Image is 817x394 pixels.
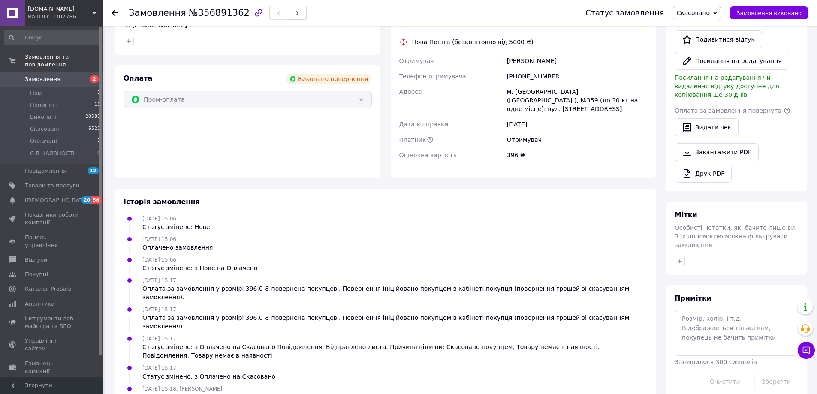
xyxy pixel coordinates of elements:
input: Пошук [4,30,101,45]
span: Адреса [399,88,422,95]
span: Оплачені [30,137,57,145]
span: Прийняті [30,101,57,109]
span: [DATE] 15:17 [142,307,176,313]
a: Завантажити PDF [675,143,759,161]
span: Посилання на редагування чи видалення відгуку доступне для копіювання ще 30 днів [675,74,779,98]
span: Примітки [675,294,711,302]
span: 20583 [85,113,100,121]
span: Нові [30,89,42,97]
span: [DATE] 15:06 [142,257,176,263]
span: Панель управління [25,234,79,249]
button: Чат з покупцем [798,342,815,359]
span: Аналітика [25,300,54,308]
span: Особисті нотатки, які бачите лише ви. З їх допомогою можна фільтрувати замовлення [675,224,797,248]
span: Каталог ProSale [25,285,71,293]
span: [DATE] 15:17 [142,336,176,342]
button: Замовлення виконано [730,6,808,19]
span: Дата відправки [399,121,449,128]
span: Оплата [124,74,152,82]
span: Повідомлення [25,167,66,175]
div: Повернутися назад [112,9,118,17]
span: 20 [81,196,91,204]
button: Посилання на редагування [675,52,789,70]
span: Залишилося 300 символів [675,358,757,365]
div: м. [GEOGRAPHIC_DATA] ([GEOGRAPHIC_DATA].), №359 (до 30 кг на одне місце): вул. [STREET_ADDRESS] [505,84,649,117]
span: Виконані [30,113,57,121]
div: 396 ₴ [505,147,649,163]
span: Історія замовлення [124,198,200,206]
span: [DATE] 15:17 [142,277,176,283]
span: Запит на відгук про компанію [675,19,770,26]
span: [DATE] 15:06 [142,216,176,222]
div: Ваш ID: 3307786 [28,13,103,21]
span: [DEMOGRAPHIC_DATA] [25,196,88,204]
div: Отримувач [505,132,649,147]
div: Статус змінено: з Оплачено на Скасовано [142,372,275,381]
span: Інструменти веб-майстра та SEO [25,315,79,330]
span: Оплата за замовлення повернута [675,107,781,114]
div: Статус змінено: з Оплачено на Скасовано Повідомлення: Відправлено листа. Причина відміни: Скасова... [142,343,647,360]
span: 5 [97,137,100,145]
span: Мітки [675,211,697,219]
span: №356891362 [189,8,250,18]
div: Статус змінено: Нове [142,223,210,231]
a: Друк PDF [675,165,732,183]
button: Видати чек [675,118,739,136]
span: Є В НАЯВНОСТІ [30,150,75,157]
span: Замовлення [129,8,186,18]
span: Замовлення [25,75,60,83]
span: KOLOS.NET.UA [28,5,92,13]
span: Відгуки [25,256,47,264]
div: Оплачено замовлення [142,243,213,252]
div: Оплата за замовлення у розмірі 396.0 ₴ повернена покупцеві. Повернення ініційовано покупцем в каб... [142,313,647,331]
span: [DATE] 15:06 [142,236,176,242]
a: Подивитися відгук [675,30,762,48]
span: 0 [97,150,100,157]
span: 6522 [88,125,100,133]
div: [DATE] [505,117,649,132]
span: Телефон отримувача [399,73,466,80]
div: Нова Пошта (безкоштовно від 5000 ₴) [410,38,536,46]
span: [DATE] 15:17 [142,365,176,371]
span: Показники роботи компанії [25,211,79,226]
span: Отримувач [399,57,434,64]
span: 15 [94,101,100,109]
div: Оплата за замовлення у розмірі 396.0 ₴ повернена покупцеві. Повернення ініційовано покупцем в каб... [142,284,647,301]
span: Управління сайтом [25,337,79,352]
span: [DATE] 15:18, [PERSON_NAME] [142,386,222,392]
div: [PERSON_NAME] [505,53,649,69]
span: 2 [97,89,100,97]
span: Замовлення та повідомлення [25,53,103,69]
span: 2 [90,75,99,83]
div: Статус змінено: з Нове на Оплачено [142,264,257,272]
span: Оціночна вартість [399,152,457,159]
span: Покупці [25,271,48,278]
span: Товари та послуги [25,182,79,189]
div: Виконано повернення [286,74,372,84]
span: Скасовано [677,9,710,16]
div: [PHONE_NUMBER] [505,69,649,84]
span: 12 [88,167,99,174]
span: Замовлення виконано [736,10,802,16]
span: Скасовані [30,125,59,133]
div: Статус замовлення [585,9,664,17]
span: 56 [91,196,101,204]
span: Платник [399,136,426,143]
span: Гаманець компанії [25,360,79,375]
